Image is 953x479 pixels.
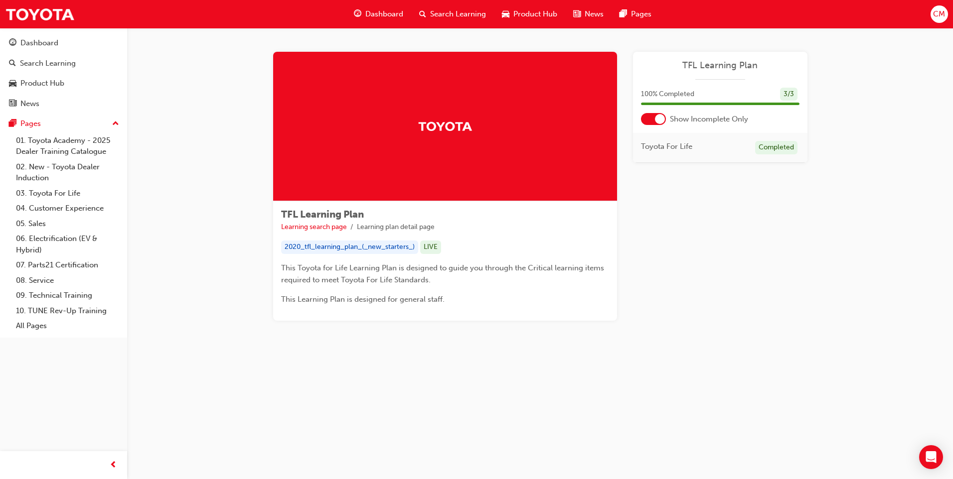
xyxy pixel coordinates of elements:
span: 100 % Completed [641,89,694,100]
a: search-iconSearch Learning [411,4,494,24]
button: Pages [4,115,123,133]
a: 04. Customer Experience [12,201,123,216]
a: car-iconProduct Hub [494,4,565,24]
a: Dashboard [4,34,123,52]
span: Pages [631,8,651,20]
span: news-icon [573,8,581,20]
a: 08. Service [12,273,123,288]
a: TFL Learning Plan [641,60,799,71]
a: 07. Parts21 Certification [12,257,123,273]
span: pages-icon [9,120,16,128]
div: 3 / 3 [780,88,797,101]
li: Learning plan detail page [357,222,435,233]
div: LIVE [420,240,441,254]
a: All Pages [12,318,123,334]
a: Product Hub [4,74,123,93]
span: CM [933,8,945,20]
a: 10. TUNE Rev-Up Training [12,303,123,319]
button: CM [931,5,948,23]
a: 02. New - Toyota Dealer Induction [12,159,123,186]
div: Completed [755,141,797,154]
a: guage-iconDashboard [346,4,411,24]
span: search-icon [9,59,16,68]
a: pages-iconPages [612,4,659,24]
div: Search Learning [20,58,76,69]
span: news-icon [9,100,16,109]
div: Pages [20,118,41,129]
a: news-iconNews [565,4,612,24]
a: 03. Toyota For Life [12,186,123,201]
a: News [4,95,123,113]
span: Search Learning [430,8,486,20]
img: Trak [5,3,75,25]
a: 01. Toyota Academy - 2025 Dealer Training Catalogue [12,133,123,159]
a: Learning search page [281,223,347,231]
span: Dashboard [365,8,403,20]
div: Open Intercom Messenger [919,445,943,469]
img: Trak [418,118,473,135]
span: car-icon [9,79,16,88]
a: Search Learning [4,54,123,73]
span: News [585,8,604,20]
span: TFL Learning Plan [281,209,364,220]
span: Product Hub [513,8,557,20]
span: search-icon [419,8,426,20]
span: up-icon [112,118,119,130]
span: Toyota For Life [641,141,692,152]
a: 09. Technical Training [12,288,123,303]
span: pages-icon [620,8,627,20]
span: prev-icon [110,459,117,472]
div: Product Hub [20,78,64,89]
a: 05. Sales [12,216,123,232]
span: car-icon [502,8,509,20]
button: DashboardSearch LearningProduct HubNews [4,32,123,115]
span: Show Incomplete Only [670,114,748,125]
span: guage-icon [9,39,16,48]
div: News [20,98,39,110]
span: guage-icon [354,8,361,20]
div: 2020_tfl_learning_plan_(_new_starters_) [281,240,418,254]
a: 06. Electrification (EV & Hybrid) [12,231,123,257]
span: This Toyota for Life Learning Plan is designed to guide you through the Critical learning items r... [281,263,606,284]
span: This Learning Plan is designed for general staff. [281,295,445,304]
div: Dashboard [20,37,58,49]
